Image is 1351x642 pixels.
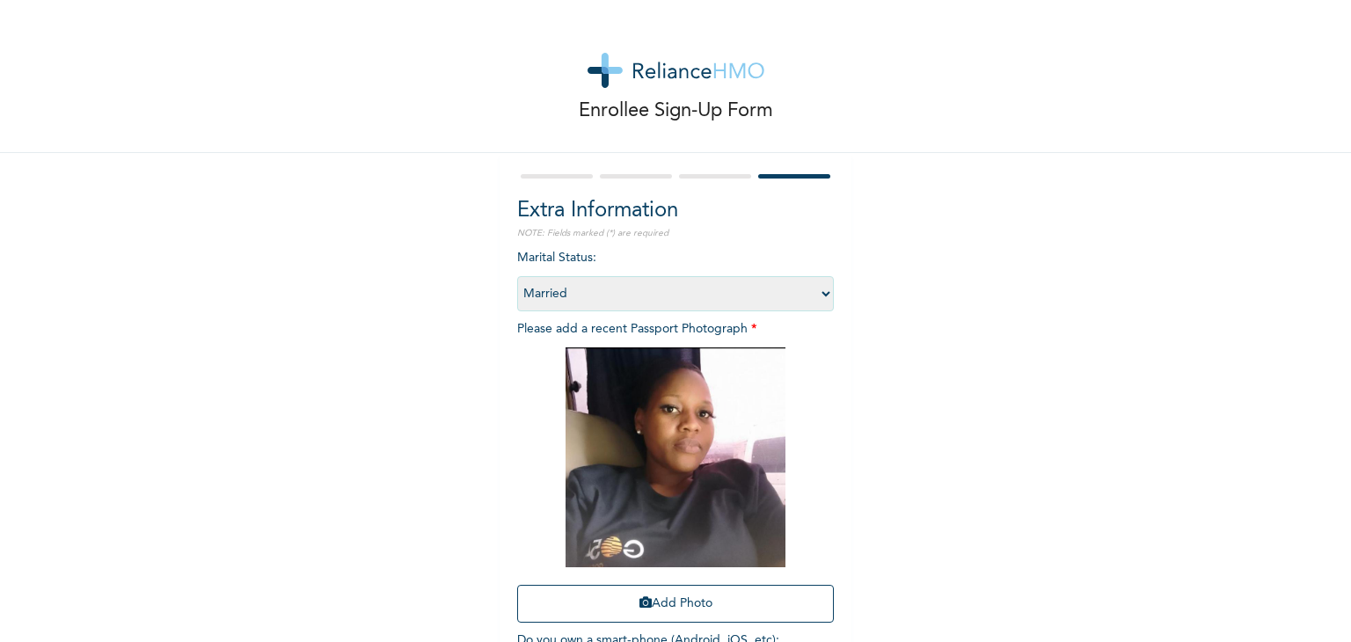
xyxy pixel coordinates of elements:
[566,347,785,567] img: Crop
[517,227,834,240] p: NOTE: Fields marked (*) are required
[517,323,834,631] span: Please add a recent Passport Photograph
[588,53,764,88] img: logo
[579,97,773,126] p: Enrollee Sign-Up Form
[517,195,834,227] h2: Extra Information
[517,252,834,300] span: Marital Status :
[517,585,834,623] button: Add Photo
